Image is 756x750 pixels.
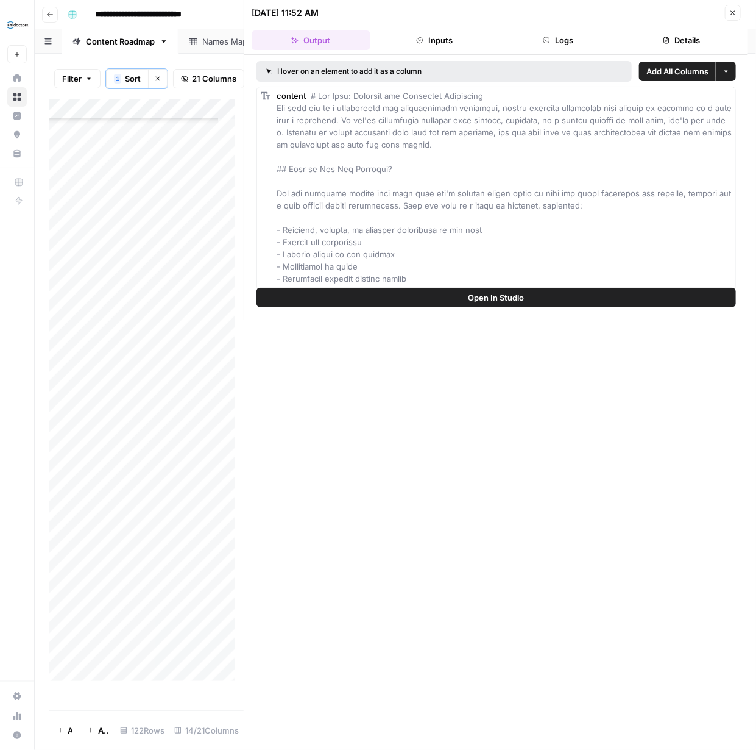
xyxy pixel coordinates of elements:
button: Open In Studio [256,288,736,307]
div: Hover on an element to add it as a column [266,66,522,77]
div: Keywords by Traffic [136,72,201,80]
span: Add Row [68,724,72,737]
button: Add All Columns [639,62,716,81]
img: website_grey.svg [19,32,29,41]
button: Add Row [49,721,80,740]
button: 1Sort [106,69,148,88]
a: Your Data [7,144,27,163]
a: Names Mapping [178,29,288,54]
a: Home [7,68,27,88]
span: 1 [116,74,119,84]
button: Add 10 Rows [80,721,115,740]
div: 122 Rows [115,721,169,740]
span: Sort [125,73,141,85]
div: Names Mapping [202,35,264,48]
div: 1 [114,74,121,84]
div: [DATE] 11:52 AM [252,7,319,19]
span: 21 Columns [192,73,236,85]
div: Content Roadmap [86,35,155,48]
span: Filter [62,73,82,85]
a: Settings [7,687,27,706]
a: Content Roadmap [62,29,178,54]
div: Domain: [DOMAIN_NAME] [32,32,134,41]
button: 21 Columns [173,69,244,88]
div: 14/21 Columns [169,721,244,740]
button: Output [252,30,370,50]
a: Insights [7,106,27,126]
button: Details [622,30,741,50]
a: Usage [7,706,27,726]
button: Logs [499,30,618,50]
span: Add 10 Rows [98,724,108,737]
span: Add All Columns [646,65,708,77]
a: Opportunities [7,125,27,145]
div: Domain Overview [49,72,109,80]
img: FYidoctors Logo [7,14,29,36]
img: tab_domain_overview_orange.svg [35,71,45,80]
button: Inputs [375,30,494,50]
button: Workspace: FYidoctors [7,10,27,40]
img: logo_orange.svg [19,20,29,29]
button: Filter [54,69,101,88]
div: v 4.0.25 [34,20,60,29]
span: Open In Studio [468,291,525,304]
button: Help + Support [7,726,27,745]
span: content [277,91,306,101]
a: Browse [7,87,27,107]
img: tab_keywords_by_traffic_grey.svg [123,71,133,80]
